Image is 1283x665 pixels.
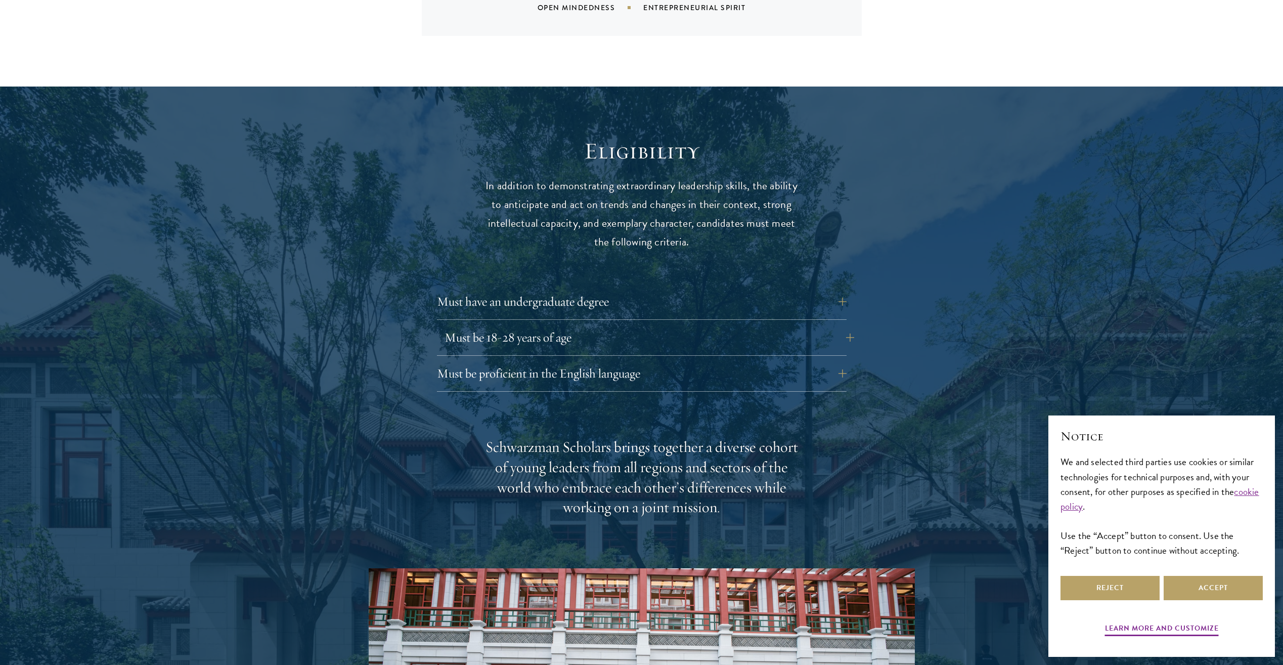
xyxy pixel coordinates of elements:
[538,3,644,13] div: Open Mindedness
[1060,576,1160,600] button: Reject
[1105,622,1219,638] button: Learn more and customize
[1060,428,1263,445] h2: Notice
[1164,576,1263,600] button: Accept
[643,3,771,13] div: Entrepreneurial Spirit
[1060,454,1263,557] div: We and selected third parties use cookies or similar technologies for technical purposes and, wit...
[485,137,799,165] h2: Eligibility
[437,289,847,314] button: Must have an undergraduate degree
[437,361,847,386] button: Must be proficient in the English language
[445,325,854,350] button: Must be 18-28 years of age
[485,177,799,252] p: In addition to demonstrating extraordinary leadership skills, the ability to anticipate and act o...
[485,437,799,518] div: Schwarzman Scholars brings together a diverse cohort of young leaders from all regions and sector...
[1060,484,1259,514] a: cookie policy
